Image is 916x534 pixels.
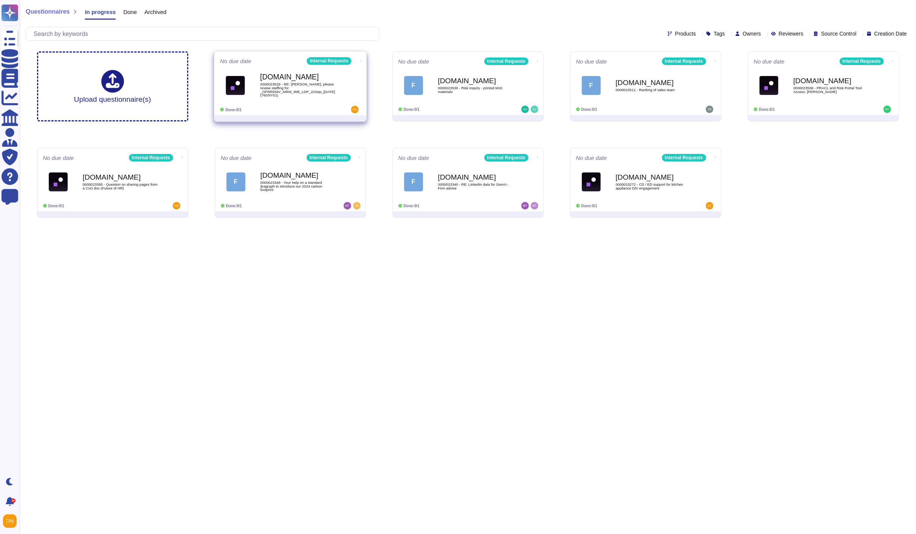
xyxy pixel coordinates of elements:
div: F [582,76,601,95]
span: No due date [576,59,607,64]
span: Products [675,31,696,36]
img: user [353,202,361,210]
span: Archived [144,9,166,15]
span: 0000023511 - Ranking of sales team [616,88,691,92]
img: user [351,106,358,113]
span: 0000023365 - Question on sharing pages from a CxO doc (Future of HR) [83,183,158,190]
img: user [706,202,713,210]
b: [DOMAIN_NAME] [438,77,514,84]
span: Done: 0/1 [226,204,242,208]
b: [DOMAIN_NAME] [260,73,336,81]
span: 0000023272 - CD / ED support for kitchen appliance DtV engagement [616,183,691,190]
div: Internal Requests [840,57,884,65]
span: In progress [85,9,116,15]
span: Reviewers [779,31,803,36]
div: Internal Requests [307,154,351,161]
img: user [344,202,351,210]
span: Source Control [821,31,856,36]
span: 0000023340 - RE: Linkedin data for GenAI - Firm advise [438,183,514,190]
img: user [173,202,180,210]
span: Tags [714,31,725,36]
div: Upload questionnaire(s) [74,70,151,103]
span: Done: 0/1 [581,107,597,112]
span: No due date [398,59,429,64]
span: Questionnaires [26,9,70,15]
b: [DOMAIN_NAME] [616,174,691,181]
span: Done: 0/1 [225,107,242,112]
div: F [226,172,245,191]
b: [DOMAIN_NAME] [616,79,691,86]
div: Internal Requests [484,154,529,161]
div: Internal Requests [129,154,173,161]
span: Done: 0/1 [404,204,420,208]
span: No due date [754,59,785,64]
span: No due date [221,155,252,161]
span: 0000023506 - PRACL and Risk Portal Tool Access: [PERSON_NAME] [794,86,869,93]
span: 0000023529 - RE: [PERSON_NAME], please review staffing for _OFRRDMV_MRM_IRB_LDP_22Sep_[DATE] (760... [260,82,336,97]
span: Done: 0/1 [581,204,597,208]
img: user [883,106,891,113]
span: No due date [576,155,607,161]
span: Done: 0/1 [48,204,64,208]
div: Internal Requests [307,57,351,65]
img: user [706,106,713,113]
img: Logo [226,76,245,95]
span: Done: 0/1 [404,107,420,112]
span: No due date [43,155,74,161]
img: user [531,202,538,210]
b: [DOMAIN_NAME] [260,172,336,179]
img: user [531,106,538,113]
div: Internal Requests [662,154,706,161]
img: Logo [759,76,778,95]
span: Owners [743,31,761,36]
div: F [404,76,423,95]
span: 0000023530 - Risk inquiry - printed McK materials [438,86,514,93]
span: Creation Date [874,31,907,36]
span: No due date [398,155,429,161]
b: [DOMAIN_NAME] [794,77,869,84]
span: No due date [220,58,251,64]
img: user [521,202,529,210]
input: Search by keywords [30,27,379,40]
img: user [521,106,529,113]
div: Internal Requests [484,57,529,65]
img: Logo [49,172,68,191]
div: 9+ [11,498,15,503]
span: Done [123,9,137,15]
b: [DOMAIN_NAME] [83,174,158,181]
button: user [2,513,22,529]
div: Internal Requests [662,57,706,65]
div: F [404,172,423,191]
span: Done: 0/1 [759,107,775,112]
span: 0000023348 - Your help on a standard âragraph to introduce our 2024 carbon footprint [260,181,336,192]
b: [DOMAIN_NAME] [438,174,514,181]
img: user [3,514,17,528]
img: Logo [582,172,601,191]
